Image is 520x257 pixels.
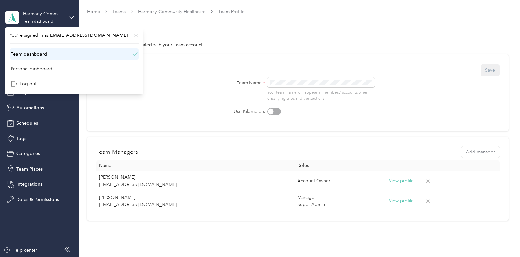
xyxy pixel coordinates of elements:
span: Categories [16,150,40,157]
div: Manager [297,194,384,201]
th: Roles [295,160,386,171]
th: Name [96,160,295,171]
button: View profile [389,198,414,205]
a: Teams [112,9,126,14]
h2: Team Managers [96,148,138,156]
div: Account Owner [297,177,384,185]
span: Team Profile [218,8,245,15]
div: Personal dashboard [11,65,52,72]
label: Use Kilometers [206,108,265,115]
button: Help center [4,247,37,254]
span: Automations [16,105,44,111]
p: [PERSON_NAME] [99,194,292,201]
button: Add manager [461,146,500,158]
p: [PERSON_NAME] [99,174,292,181]
div: Log out [11,81,36,87]
span: Schedules [16,120,38,127]
div: Manage information associated with your Team account. [87,41,509,48]
label: Team Name [206,80,265,86]
span: You’re signed in as [10,32,139,39]
p: [EMAIL_ADDRESS][DOMAIN_NAME] [99,181,292,188]
span: [EMAIL_ADDRESS][DOMAIN_NAME] [49,33,128,38]
div: Team dashboard [11,51,47,58]
p: [EMAIL_ADDRESS][DOMAIN_NAME] [99,201,292,208]
span: Integrations [16,181,42,188]
a: Harmony Community Healthcare [138,9,206,14]
button: View profile [389,177,414,185]
div: Super Admin [297,201,384,208]
iframe: Everlance-gr Chat Button Frame [483,220,520,257]
div: Harmony Community Healthcare [23,11,64,17]
span: Team Places [16,166,43,173]
span: Tags [16,135,26,142]
a: Home [87,9,100,14]
p: Your team name will appear in members’ accounts when classifying trips and transactions. [267,90,375,101]
span: Roles & Permissions [16,196,59,203]
div: Team dashboard [23,20,53,24]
